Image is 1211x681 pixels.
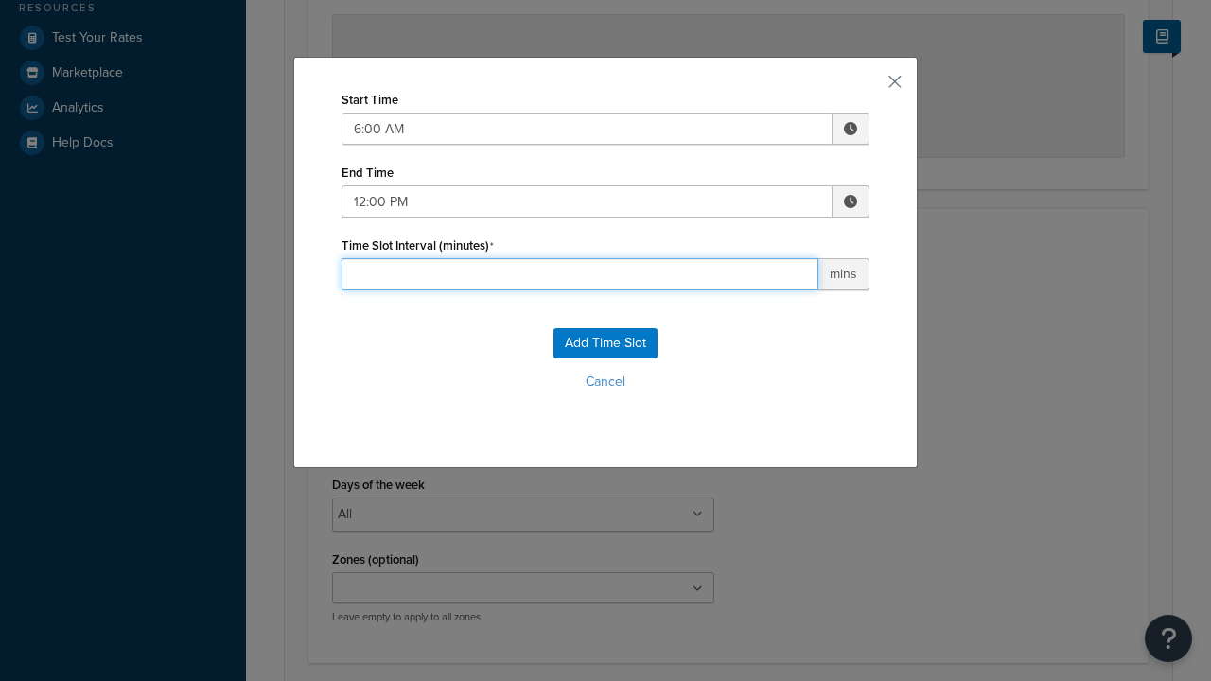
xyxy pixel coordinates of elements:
button: Add Time Slot [553,328,658,358]
button: Cancel [342,368,869,396]
span: mins [818,258,869,290]
label: Start Time [342,93,398,107]
label: Time Slot Interval (minutes) [342,238,494,253]
label: End Time [342,166,394,180]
